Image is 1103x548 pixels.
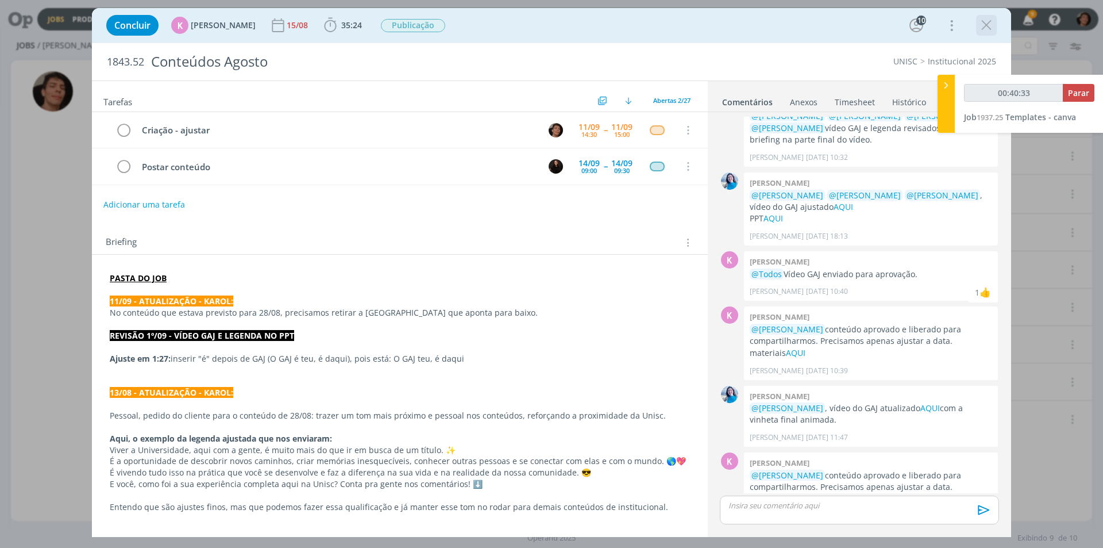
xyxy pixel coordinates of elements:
[750,324,992,359] p: conteúdo aprovado e liberado para compartilharmos. Precisamos apenas ajustar a data. materiais
[893,56,917,67] a: UNISC
[750,286,804,297] p: [PERSON_NAME]
[790,97,817,108] div: Anexos
[191,21,256,29] span: [PERSON_NAME]
[381,19,445,32] span: Publicação
[750,178,809,188] b: [PERSON_NAME]
[750,256,809,267] b: [PERSON_NAME]
[721,453,738,470] div: K
[806,231,848,242] span: [DATE] 18:13
[834,91,876,108] a: Timesheet
[806,286,848,297] span: [DATE] 10:40
[287,21,310,29] div: 15/08
[114,21,151,30] span: Concluir
[750,403,992,426] p: , vídeo do GAJ atualizado com a vinheta final animada.
[321,16,365,35] button: 35:24
[137,160,538,174] div: Postar conteúdo
[750,432,804,443] p: [PERSON_NAME]
[964,112,1076,122] a: Job1937.25Templates - canva
[928,56,996,67] a: Institucional 2025
[975,286,979,298] div: 1
[579,123,600,131] div: 11/09
[722,91,773,108] a: Comentários
[751,324,823,335] span: @[PERSON_NAME]
[721,386,738,403] img: E
[611,123,633,131] div: 11/09
[107,56,144,68] span: 1843.52
[103,194,186,215] button: Adicionar uma tarefa
[907,190,978,201] span: @[PERSON_NAME]
[977,112,1003,122] span: 1937.25
[750,269,992,280] p: Vídeo GAJ enviado para aprovação.
[171,17,256,34] button: K[PERSON_NAME]
[171,17,188,34] div: K
[110,307,690,319] p: No conteúdo que estava previsto para 28/08, precisamos retirar a [GEOGRAPHIC_DATA] que aponta par...
[579,159,600,167] div: 14/09
[110,330,294,341] strong: REVISÃO 1º/09 - VÍDEO GAJ E LEGENDA NO PPT
[750,110,992,145] p: vídeo GAJ e legenda revisados. Ajuste no briefing na parte final do vídeo.
[110,387,233,398] strong: 13/08 - ATUALIZAÇÃO - KAROL:
[829,190,901,201] span: @[PERSON_NAME]
[110,410,690,421] p: Pessoal, pedido do cliente para o conteúdo de 28/08: trazer um tom mais próximo e pessoal nos con...
[750,391,809,401] b: [PERSON_NAME]
[547,158,564,175] button: S
[907,16,925,35] button: 10
[751,470,823,481] span: @[PERSON_NAME]
[110,478,690,490] p: E você, como foi a sua experiência completa aqui na Unisc? Conta pra gente nos comentários! ⬇️
[751,269,782,279] span: @Todos
[110,273,167,283] a: PASTA DO JOB
[341,20,362,30] span: 35:24
[920,403,940,413] a: AQUI
[106,15,159,36] button: Concluir
[110,353,690,365] p: inserir "é" depois de GAJ (O GAJ é teu, é daqui), pois está: O GAJ teu, é daqui
[137,123,538,137] div: Criação - ajustar
[824,493,843,504] a: AQUI
[751,403,823,413] span: @[PERSON_NAME]
[834,201,853,212] a: AQUI
[547,121,564,139] button: P
[751,190,823,201] span: @[PERSON_NAME]
[380,18,446,33] button: Publicação
[604,162,607,170] span: --
[750,312,809,322] b: [PERSON_NAME]
[653,96,691,105] span: Abertas 2/27
[721,306,738,324] div: K
[581,167,597,174] div: 09:00
[750,213,992,224] p: PPT
[786,493,805,504] a: AQUI
[614,131,630,137] div: 15:00
[103,94,132,108] span: Tarefas
[110,501,690,513] p: Entendo que são ajustes finos, mas que podemos fazer essa qualificação e já manter esse tom no ro...
[625,97,632,104] img: arrow-down.svg
[549,123,563,137] img: P
[1005,112,1076,122] span: Templates - canva
[614,167,630,174] div: 09:30
[806,432,848,443] span: [DATE] 11:47
[110,433,332,444] strong: Aqui, o exemplo da legenda ajustada que nos enviaram:
[1063,84,1094,102] button: Parar
[750,231,804,242] p: [PERSON_NAME]
[549,159,563,174] img: S
[604,126,607,134] span: --
[92,8,1011,537] div: dialog
[110,455,690,467] p: É a oportunidade de descobrir novos caminhos, criar memórias inesquecíveis, conhecer outras pesso...
[110,353,171,364] strong: Ajuste em 1:27:
[916,16,926,25] div: 10
[110,444,690,456] p: Viver a Universidade, aqui com a gente, é muito mais do que ir em busca de um título. ✨
[750,366,804,376] p: [PERSON_NAME]
[721,251,738,269] div: K
[721,173,738,190] img: E
[979,285,991,299] div: Elisa Simon
[750,470,992,505] p: conteúdo aprovado e liberado para compartilharmos. Precisamos apenas ajustar a data. materiais , PPT
[581,131,597,137] div: 14:30
[1068,87,1089,98] span: Parar
[763,213,783,224] a: AQUI
[750,190,992,213] p: , vídeo do GAJ ajustado
[892,91,927,108] a: Histórico
[611,159,633,167] div: 14/09
[750,152,804,163] p: [PERSON_NAME]
[806,366,848,376] span: [DATE] 10:39
[146,48,621,76] div: Conteúdos Agosto
[106,235,137,250] span: Briefing
[110,467,690,478] p: É vivendo tudo isso na prática que você se desenvolve e faz a diferença na sua vida e na realidad...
